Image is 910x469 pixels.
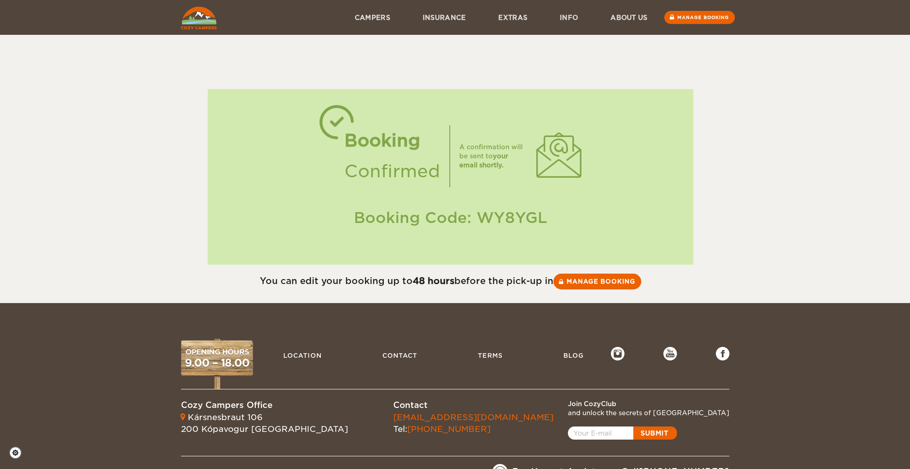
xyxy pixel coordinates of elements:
a: Location [279,347,326,364]
a: [PHONE_NUMBER] [407,424,491,434]
div: A confirmation will be sent to [459,142,527,170]
div: Confirmed [344,156,440,187]
strong: 48 hours [413,275,454,286]
div: Kársnesbraut 106 200 Kópavogur [GEOGRAPHIC_DATA] [181,412,348,435]
a: Manage booking [664,11,735,24]
div: and unlock the secrets of [GEOGRAPHIC_DATA] [568,408,729,417]
img: Cozy Campers [181,7,217,29]
div: Booking [344,125,440,156]
div: Contact [393,399,553,411]
a: Terms [473,347,507,364]
div: You can edit your booking up to before the pick-up in [181,274,720,289]
div: Tel: [393,412,553,435]
a: Cookie settings [9,446,28,459]
div: Booking Code: WY8YGL [217,207,684,228]
div: Join CozyClub [568,399,729,408]
a: Open popup [568,426,677,440]
a: [EMAIL_ADDRESS][DOMAIN_NAME] [393,412,553,422]
a: Contact [378,347,422,364]
a: Manage booking [553,274,641,289]
a: Blog [559,347,588,364]
div: Cozy Campers Office [181,399,348,411]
